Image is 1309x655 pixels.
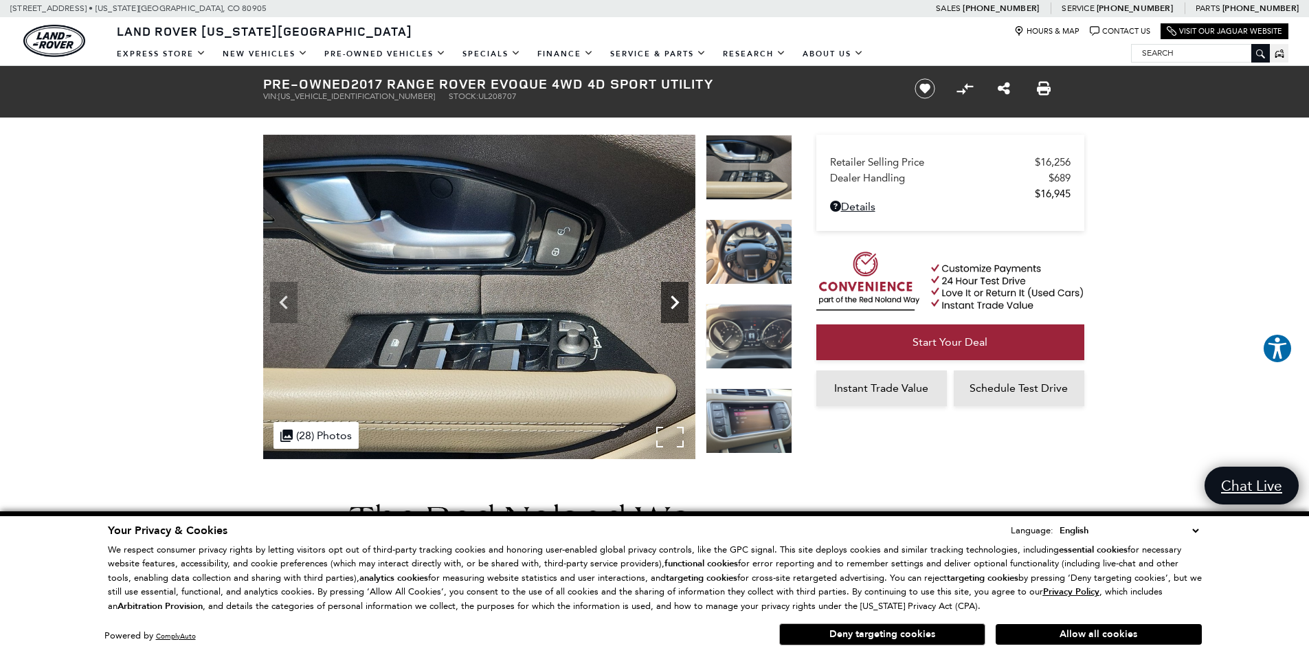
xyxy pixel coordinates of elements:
a: Specials [454,42,529,66]
button: Allow all cookies [996,624,1202,645]
a: Research [715,42,794,66]
input: Search [1132,45,1269,61]
span: UL208707 [478,91,517,101]
strong: functional cookies [664,557,738,570]
img: Used 2017 White Land Rover image 12 [706,135,792,200]
a: Finance [529,42,602,66]
a: Service & Parts [602,42,715,66]
div: Language: [1011,526,1053,535]
p: We respect consumer privacy rights by letting visitors opt out of third-party tracking cookies an... [108,543,1202,614]
img: Used 2017 White Land Rover image 12 [263,135,695,459]
img: Used 2017 White Land Rover image 13 [706,219,792,285]
a: Retailer Selling Price $16,256 [830,156,1071,168]
div: (28) Photos [273,422,359,449]
nav: Main Navigation [109,42,872,66]
button: Deny targeting cookies [779,623,985,645]
span: Sales [936,3,961,13]
a: Start Your Deal [816,324,1084,360]
a: [PHONE_NUMBER] [1222,3,1299,14]
a: [PHONE_NUMBER] [1097,3,1173,14]
img: Used 2017 White Land Rover image 14 [706,304,792,369]
aside: Accessibility Help Desk [1262,333,1293,366]
a: Pre-Owned Vehicles [316,42,454,66]
u: Privacy Policy [1043,586,1099,598]
h1: 2017 Range Rover Evoque 4WD 4D Sport Utility [263,76,892,91]
span: Retailer Selling Price [830,156,1035,168]
button: Compare Vehicle [954,78,975,99]
span: $689 [1049,172,1071,184]
span: VIN: [263,91,278,101]
a: About Us [794,42,872,66]
a: Chat Live [1205,467,1299,504]
a: Visit Our Jaguar Website [1167,26,1282,36]
span: $16,256 [1035,156,1071,168]
a: Schedule Test Drive [954,370,1084,406]
span: Service [1062,3,1094,13]
a: [PHONE_NUMBER] [963,3,1039,14]
a: Hours & Map [1014,26,1079,36]
strong: Pre-Owned [263,74,351,93]
img: Used 2017 White Land Rover image 15 [706,388,792,454]
a: Land Rover [US_STATE][GEOGRAPHIC_DATA] [109,23,421,39]
strong: targeting cookies [947,572,1018,584]
span: Stock: [449,91,478,101]
strong: targeting cookies [666,572,737,584]
span: Chat Live [1214,476,1289,495]
span: Instant Trade Value [834,381,928,395]
a: Dealer Handling $689 [830,172,1071,184]
span: Dealer Handling [830,172,1049,184]
a: [STREET_ADDRESS] • [US_STATE][GEOGRAPHIC_DATA], CO 80905 [10,3,267,13]
a: Contact Us [1090,26,1150,36]
a: Instant Trade Value [816,370,947,406]
img: Land Rover [23,25,85,57]
button: Save vehicle [910,78,940,100]
div: Next [661,282,689,323]
span: Schedule Test Drive [970,381,1068,395]
span: Start Your Deal [913,335,987,348]
a: land-rover [23,25,85,57]
span: Your Privacy & Cookies [108,523,227,538]
a: New Vehicles [214,42,316,66]
strong: Arbitration Provision [118,600,203,612]
strong: essential cookies [1059,544,1128,556]
strong: analytics cookies [359,572,428,584]
a: EXPRESS STORE [109,42,214,66]
span: $16,945 [1035,188,1071,200]
select: Language Select [1056,523,1202,538]
div: Powered by [104,632,196,641]
a: $16,945 [830,188,1071,200]
a: Details [830,200,1071,213]
a: ComplyAuto [156,632,196,641]
a: Share this Pre-Owned 2017 Range Rover Evoque 4WD 4D Sport Utility [998,80,1010,97]
span: [US_VEHICLE_IDENTIFICATION_NUMBER] [278,91,435,101]
span: Land Rover [US_STATE][GEOGRAPHIC_DATA] [117,23,412,39]
span: Parts [1196,3,1220,13]
button: Explore your accessibility options [1262,333,1293,364]
div: Previous [270,282,298,323]
a: Print this Pre-Owned 2017 Range Rover Evoque 4WD 4D Sport Utility [1037,80,1051,97]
